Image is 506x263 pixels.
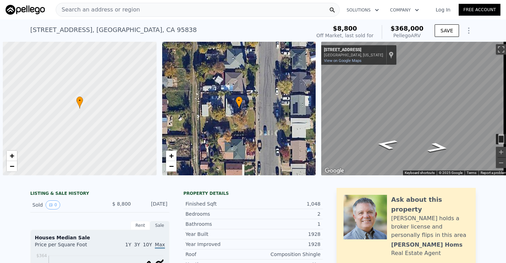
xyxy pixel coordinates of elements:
span: • [236,97,243,104]
div: 1,048 [253,200,321,207]
div: [GEOGRAPHIC_DATA], [US_STATE] [324,53,383,57]
div: Bedrooms [185,210,253,217]
div: Year Improved [185,241,253,248]
span: $ 8,800 [112,201,131,207]
a: View on Google Maps [324,58,362,63]
span: 10Y [143,242,152,247]
div: 1 [253,221,321,228]
div: Year Built [185,231,253,238]
div: Property details [183,191,323,196]
a: Free Account [459,4,500,16]
span: Search an address or region [56,6,140,14]
div: [PERSON_NAME] holds a broker license and personally flips in this area [391,214,469,239]
div: Real Estate Agent [391,249,441,257]
a: Open this area in Google Maps (opens a new window) [323,166,346,175]
span: 1Y [125,242,131,247]
div: 2 [253,210,321,217]
button: Solutions [341,4,385,16]
div: Roof [185,251,253,258]
button: Show Options [462,24,476,38]
div: [STREET_ADDRESS] , [GEOGRAPHIC_DATA] , CA 95838 [30,25,197,35]
div: Rent [131,221,150,230]
a: Zoom in [7,151,17,161]
div: Finished Sqft [185,200,253,207]
div: Ask about this property [391,195,469,214]
button: Keyboard shortcuts [405,170,435,175]
span: + [169,151,173,160]
span: 3Y [134,242,140,247]
div: • [236,96,243,109]
div: [DATE] [136,200,167,209]
span: $8,800 [333,25,357,32]
button: SAVE [435,24,459,37]
img: Pellego [6,5,45,15]
span: Max [155,242,165,249]
span: − [169,162,173,170]
span: $368,000 [390,25,424,32]
span: + [10,151,14,160]
a: Zoom out [7,161,17,172]
a: Zoom in [166,151,176,161]
span: − [10,162,14,170]
div: Sold [32,200,94,209]
div: 1928 [253,241,321,248]
button: Company [385,4,425,16]
div: Sale [150,221,169,230]
div: LISTING & SALE HISTORY [30,191,169,198]
div: Bathrooms [185,221,253,228]
div: 1928 [253,231,321,238]
div: Pellego ARV [390,32,424,39]
div: [PERSON_NAME] Homs [391,241,462,249]
div: Off Market, last sold for [316,32,373,39]
div: Houses Median Sale [35,234,165,241]
span: • [76,97,83,104]
a: Zoom out [166,161,176,172]
div: • [76,96,83,109]
tspan: $364 [36,253,47,258]
button: View historical data [46,200,60,209]
a: Terms [467,171,476,175]
path: Go North, Fell St [419,140,458,155]
div: Price per Square Foot [35,241,100,252]
a: Show location on map [389,51,394,59]
div: [STREET_ADDRESS] [324,47,383,53]
div: Composition Shingle [253,251,321,258]
a: Log In [427,6,459,13]
path: Go South, Fell St [367,137,406,152]
img: Google [323,166,346,175]
span: © 2025 Google [439,171,462,175]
